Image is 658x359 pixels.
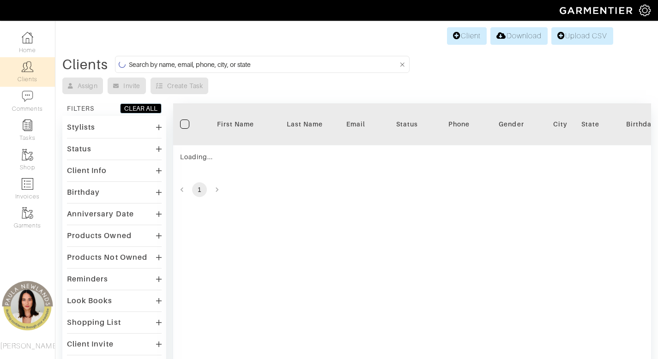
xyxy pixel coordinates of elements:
[180,152,365,162] div: Loading...
[553,120,567,129] div: City
[67,275,108,284] div: Reminders
[67,231,132,240] div: Products Owned
[67,144,91,154] div: Status
[477,103,546,145] th: Toggle SortBy
[67,340,114,349] div: Client Invite
[22,178,33,190] img: orders-icon-0abe47150d42831381b5fb84f609e132dff9fe21cb692f30cb5eec754e2cba89.png
[22,61,33,72] img: clients-icon-6bae9207a08558b7cb47a8932f037763ab4055f8c8b6bfacd5dc20c3e0201464.png
[67,104,94,113] div: FILTERS
[270,103,339,145] th: Toggle SortBy
[124,104,157,113] div: CLEAR ALL
[22,149,33,161] img: garments-icon-b7da505a4dc4fd61783c78ac3ca0ef83fa9d6f193b1c9dc38574b1d14d53ca28.png
[22,32,33,43] img: dashboard-icon-dbcd8f5a0b271acd01030246c82b418ddd0df26cd7fceb0bd07c9910d44c42f6.png
[201,103,270,145] th: Toggle SortBy
[120,103,162,114] button: CLEAR ALL
[372,103,441,145] th: Toggle SortBy
[346,120,365,129] div: Email
[67,209,134,219] div: Anniversary Date
[67,123,95,132] div: Stylists
[173,182,651,197] nav: pagination navigation
[555,2,639,18] img: garmentier-logo-header-white-b43fb05a5012e4ada735d5af1a66efaba907eab6374d6393d1fbf88cb4ef424d.png
[62,60,108,69] div: Clients
[67,296,113,305] div: Look Books
[484,120,539,129] div: Gender
[67,166,107,175] div: Client Info
[448,120,470,129] div: Phone
[639,5,651,16] img: gear-icon-white-bd11855cb880d31180b6d7d6211b90ccbf57a29d726f0c71d8c61bd08dd39cc2.png
[192,182,207,197] button: page 1
[67,253,147,262] div: Products Not Owned
[379,120,435,129] div: Status
[129,59,398,70] input: Search by name, email, phone, city, or state
[551,27,613,45] a: Upload CSV
[447,27,487,45] a: Client
[581,120,599,129] div: State
[22,207,33,219] img: garments-icon-b7da505a4dc4fd61783c78ac3ca0ef83fa9d6f193b1c9dc38574b1d14d53ca28.png
[22,90,33,102] img: comment-icon-a0a6a9ef722e966f86d9cbdc48e553b5cf19dbc54f86b18d962a5391bc8f6eb6.png
[490,27,547,45] a: Download
[22,120,33,131] img: reminder-icon-8004d30b9f0a5d33ae49ab947aed9ed385cf756f9e5892f1edd6e32f2345188e.png
[67,188,100,197] div: Birthday
[208,120,263,129] div: First Name
[67,318,121,327] div: Shopping List
[277,120,332,129] div: Last Name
